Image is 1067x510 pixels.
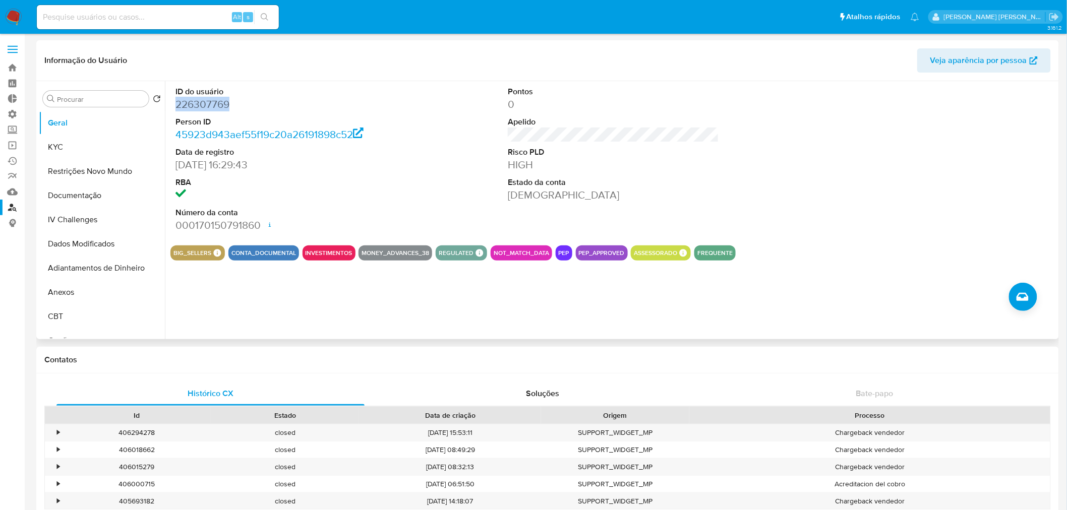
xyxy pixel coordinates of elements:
[359,476,541,492] div: [DATE] 06:51:50
[508,188,719,202] dd: [DEMOGRAPHIC_DATA]
[548,410,682,420] div: Origem
[57,496,60,506] div: •
[847,12,901,22] span: Atalhos rápidos
[689,493,1050,509] div: Chargeback vendedor
[175,116,387,127] dt: Person ID
[57,445,60,455] div: •
[218,410,352,420] div: Estado
[188,388,233,399] span: Histórico CX
[689,476,1050,492] div: Acreditacion del cobro
[359,441,541,458] div: [DATE] 08:49:29
[508,177,719,188] dt: Estado da conta
[39,111,165,135] button: Geral
[37,11,279,24] input: Pesquise usuários ou casos...
[541,476,689,492] div: SUPPORT_WIDGET_MP
[211,424,359,441] div: closed
[175,97,387,111] dd: 226307769
[856,388,894,399] span: Bate-papo
[63,459,211,475] div: 406015279
[47,95,55,103] button: Procurar
[254,10,275,24] button: search-icon
[508,116,719,127] dt: Apelido
[541,493,689,509] div: SUPPORT_WIDGET_MP
[44,55,127,66] h1: Informação do Usuário
[359,424,541,441] div: [DATE] 15:53:11
[247,12,250,22] span: s
[359,493,541,509] div: [DATE] 14:18:07
[1049,12,1059,22] a: Sair
[526,388,559,399] span: Soluções
[508,147,719,158] dt: Risco PLD
[689,441,1050,458] div: Chargeback vendedor
[153,95,161,106] button: Retornar ao pedido padrão
[175,207,387,218] dt: Número da conta
[359,459,541,475] div: [DATE] 08:32:13
[39,208,165,232] button: IV Challenges
[211,476,359,492] div: closed
[944,12,1046,22] p: sabrina.lima@mercadopago.com.br
[63,476,211,492] div: 406000715
[57,428,60,437] div: •
[39,304,165,329] button: CBT
[57,95,145,104] input: Procurar
[541,424,689,441] div: SUPPORT_WIDGET_MP
[508,97,719,111] dd: 0
[39,183,165,208] button: Documentação
[211,441,359,458] div: closed
[175,127,364,142] a: 45923d943aef55f19c20a26191898c52
[39,280,165,304] button: Anexos
[44,355,1051,365] h1: Contatos
[63,441,211,458] div: 406018662
[175,86,387,97] dt: ID do usuário
[508,86,719,97] dt: Pontos
[211,459,359,475] div: closed
[689,424,1050,441] div: Chargeback vendedor
[541,441,689,458] div: SUPPORT_WIDGET_MP
[930,48,1027,73] span: Veja aparência por pessoa
[39,232,165,256] button: Dados Modificados
[175,158,387,172] dd: [DATE] 16:29:43
[39,329,165,353] button: Cartões
[175,218,387,232] dd: 000170150791860
[57,462,60,472] div: •
[175,147,387,158] dt: Data de registro
[63,424,211,441] div: 406294278
[508,158,719,172] dd: HIGH
[911,13,919,21] a: Notificações
[541,459,689,475] div: SUPPORT_WIDGET_MP
[57,479,60,489] div: •
[39,256,165,280] button: Adiantamentos de Dinheiro
[917,48,1051,73] button: Veja aparência por pessoa
[39,159,165,183] button: Restrições Novo Mundo
[689,459,1050,475] div: Chargeback vendedor
[233,12,241,22] span: Alt
[70,410,204,420] div: Id
[39,135,165,159] button: KYC
[211,493,359,509] div: closed
[366,410,534,420] div: Data de criação
[696,410,1043,420] div: Processo
[175,177,387,188] dt: RBA
[63,493,211,509] div: 405693182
